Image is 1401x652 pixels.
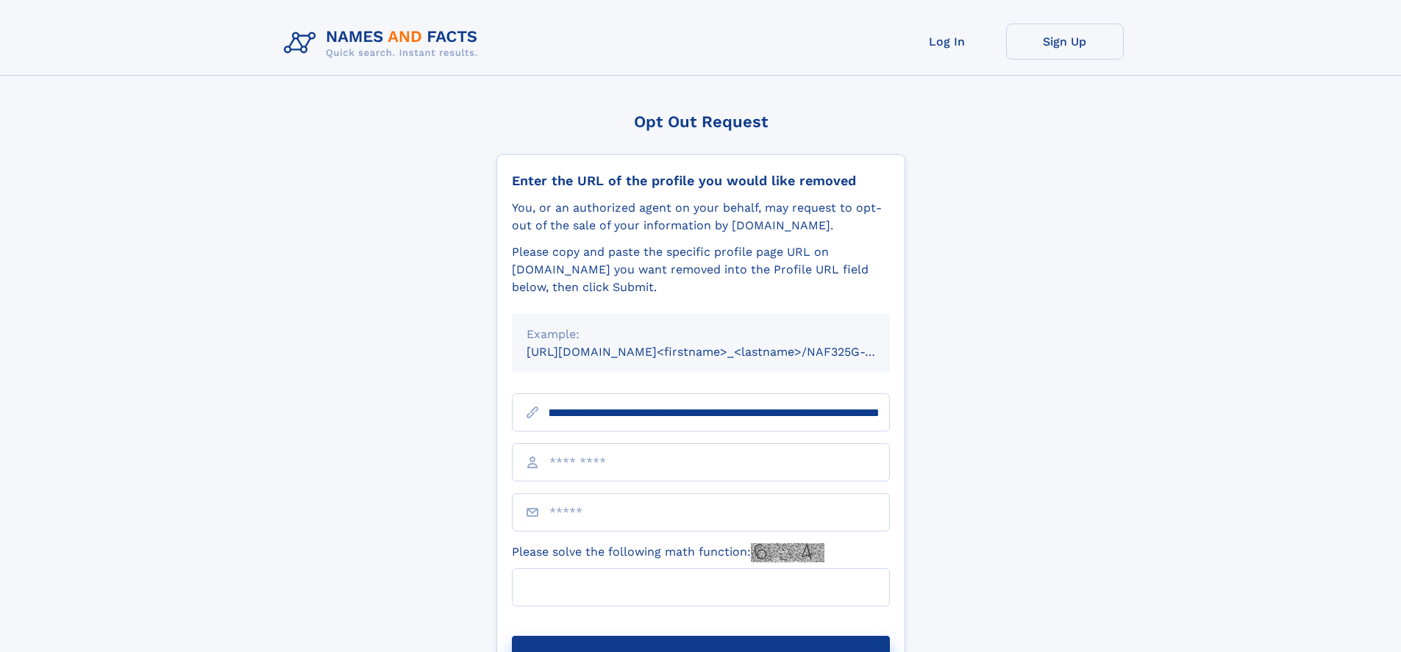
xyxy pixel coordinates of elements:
[512,199,890,234] div: You, or an authorized agent on your behalf, may request to opt-out of the sale of your informatio...
[527,345,918,359] small: [URL][DOMAIN_NAME]<firstname>_<lastname>/NAF325G-xxxxxxxx
[512,543,824,562] label: Please solve the following math function:
[278,24,490,63] img: Logo Names and Facts
[527,326,875,343] div: Example:
[512,243,890,296] div: Please copy and paste the specific profile page URL on [DOMAIN_NAME] you want removed into the Pr...
[888,24,1006,60] a: Log In
[1006,24,1124,60] a: Sign Up
[496,112,905,131] div: Opt Out Request
[512,173,890,189] div: Enter the URL of the profile you would like removed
